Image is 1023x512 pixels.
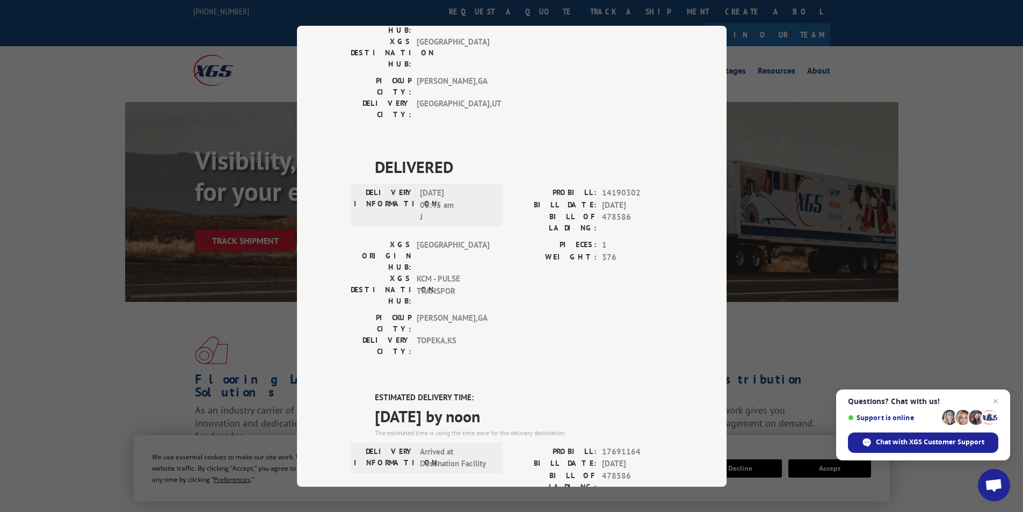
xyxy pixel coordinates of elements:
[512,470,597,492] label: BILL OF LADING:
[354,445,415,470] label: DELIVERY INFORMATION:
[848,414,938,422] span: Support is online
[420,187,492,223] span: [DATE] 08:45 am J
[375,392,673,404] label: ESTIMATED DELIVERY TIME:
[848,397,998,406] span: Questions? Chat with us!
[602,251,673,263] span: 376
[512,187,597,199] label: PROBILL:
[512,211,597,234] label: BILL OF LADING:
[512,445,597,458] label: PROBILL:
[989,395,1002,408] span: Close chat
[417,98,489,120] span: [GEOGRAPHIC_DATA] , UT
[512,239,597,251] label: PIECES:
[351,312,411,335] label: PICKUP CITY:
[351,98,411,120] label: DELIVERY CITY:
[351,239,411,273] label: XGS ORIGIN HUB:
[602,458,673,470] span: [DATE]
[417,36,489,70] span: [GEOGRAPHIC_DATA]
[602,14,673,26] span: 56
[420,445,492,470] span: Arrived at Destination Facility
[375,155,673,179] span: DELIVERED
[848,432,998,453] div: Chat with XGS Customer Support
[978,469,1010,501] div: Open chat
[417,312,489,335] span: [PERSON_NAME] , GA
[602,199,673,211] span: [DATE]
[512,251,597,263] label: WEIGHT:
[512,199,597,211] label: BILL DATE:
[876,437,984,447] span: Chat with XGS Customer Support
[417,335,489,357] span: TOPEKA , KS
[602,239,673,251] span: 1
[351,36,411,70] label: XGS DESTINATION HUB:
[375,428,673,437] div: The estimated time is using the time zone for the delivery destination.
[354,187,415,223] label: DELIVERY INFORMATION:
[417,239,489,273] span: [GEOGRAPHIC_DATA]
[512,458,597,470] label: BILL DATE:
[351,273,411,307] label: XGS DESTINATION HUB:
[602,187,673,199] span: 14190302
[417,75,489,98] span: [PERSON_NAME] , GA
[512,14,597,26] label: WEIGHT:
[602,211,673,234] span: 478586
[351,75,411,98] label: PICKUP CITY:
[602,470,673,492] span: 478586
[602,445,673,458] span: 17691164
[375,403,673,428] span: [DATE] by noon
[351,335,411,357] label: DELIVERY CITY:
[417,273,489,307] span: KCM - PULSE TRANSPOR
